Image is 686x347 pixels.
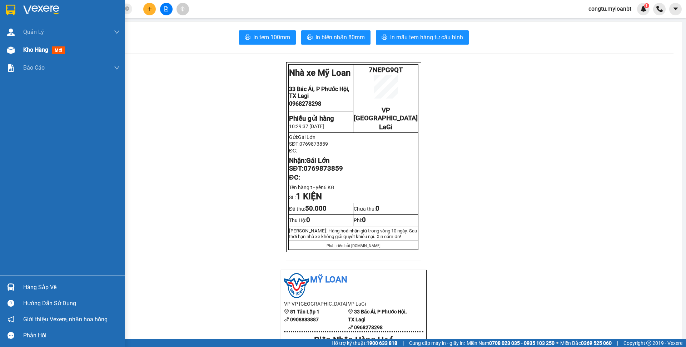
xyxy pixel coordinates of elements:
button: printerIn tem 100mm [239,30,296,45]
span: 0769873859 [299,141,328,147]
span: | [617,339,618,347]
span: LaGi [379,123,393,131]
span: close-circle [125,6,129,12]
strong: 0708 023 035 - 0935 103 250 [489,340,555,346]
li: VP VP [GEOGRAPHIC_DATA] [284,300,348,308]
img: logo.jpg [284,273,309,298]
strong: Nhận: SĐT: [289,157,343,172]
span: 0 [376,205,379,212]
span: In biên nhận 80mm [315,33,365,42]
button: file-add [160,3,173,15]
strong: Phiếu gửi hàng [289,115,334,122]
span: Miền Bắc [560,339,612,347]
span: notification [8,316,14,323]
span: 0 [362,216,366,224]
span: Phát triển bởi [DOMAIN_NAME] [327,243,381,248]
span: 33 Bác Ái, P Phước Hội, TX Lagi [289,86,349,99]
img: warehouse-icon [7,46,15,54]
img: phone-icon [656,6,663,12]
b: 33 Bác Ái, P Phước Hội, TX Lagi [348,309,407,322]
span: 10:29:37 [DATE] [289,124,324,129]
p: Tên hàng: [289,185,418,190]
button: aim [177,3,189,15]
span: Báo cáo [23,63,45,72]
span: [PERSON_NAME]: Hàng hoá nhận giữ trong vòng 10 ngày. Sau thời hạn nhà xe không giải quy... [289,228,417,239]
img: warehouse-icon [7,283,15,291]
span: Giới thiệu Vexere, nhận hoa hồng [23,315,108,324]
span: Miền Nam [467,339,555,347]
div: Phản hồi [23,330,120,341]
button: caret-down [669,3,682,15]
td: Phí: [353,215,418,226]
img: warehouse-icon [7,29,15,36]
span: 50.000 [305,205,327,212]
img: solution-icon [7,64,15,72]
span: SĐT: [289,141,328,147]
span: phone [348,325,353,330]
td: Chưa thu: [353,203,418,215]
span: Quản Lý [23,27,44,36]
td: Đã thu: [289,203,353,215]
span: mới [52,46,65,54]
span: t - yến [310,185,338,190]
button: printerIn biên nhận 80mm [301,30,371,45]
span: down [114,65,120,71]
span: aim [180,6,185,11]
sup: 1 [644,3,649,8]
span: caret-down [672,6,679,12]
span: phone [284,317,289,322]
span: 1 [645,3,648,8]
span: | [403,339,404,347]
span: ĐC: [289,148,297,154]
span: SL: [289,195,322,200]
li: VP LaGi [348,300,412,308]
b: 81 Tân Lập 1 [290,309,319,315]
span: 0769873859 [304,165,343,172]
b: 0968278298 [354,325,383,330]
span: file-add [164,6,169,11]
strong: 0369 525 060 [581,340,612,346]
span: Gái Lớn [306,157,329,165]
span: ĐC: [289,173,300,181]
span: plus [147,6,152,11]
span: 1 [296,191,301,201]
span: Kho hàng [23,46,48,53]
span: ⚪️ [556,342,558,345]
span: printer [245,34,250,41]
li: Mỹ Loan [284,273,423,287]
strong: 1900 633 818 [367,340,397,346]
button: plus [143,3,156,15]
span: 7NEPG9QT [369,66,403,74]
span: Cung cấp máy in - giấy in: [409,339,465,347]
strong: KIỆN [301,191,322,201]
td: Thu Hộ: [289,215,353,226]
span: VP [GEOGRAPHIC_DATA] [354,106,418,122]
p: Gửi: [289,134,418,140]
span: environment [348,309,353,314]
span: message [8,332,14,339]
span: In mẫu tem hàng tự cấu hình [390,33,463,42]
span: 0968278298 [289,100,321,107]
div: Hướng dẫn sử dụng [23,298,120,309]
span: Hỗ trợ kỹ thuật: [332,339,397,347]
button: printerIn mẫu tem hàng tự cấu hình [376,30,469,45]
img: icon-new-feature [640,6,647,12]
span: copyright [646,341,651,346]
span: In tem 100mm [253,33,290,42]
b: 0908883887 [290,317,319,322]
span: 6 KG [324,185,334,190]
span: down [114,29,120,35]
span: environment [284,309,289,314]
span: printer [307,34,313,41]
span: close-circle [125,6,129,11]
img: logo-vxr [6,5,15,15]
strong: Nhà xe Mỹ Loan [289,68,351,78]
div: Hàng sắp về [23,282,120,293]
span: question-circle [8,300,14,307]
span: 0 [306,216,310,224]
span: congtu.myloanbt [583,4,637,13]
span: printer [382,34,387,41]
span: Gái Lớn [298,134,315,140]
